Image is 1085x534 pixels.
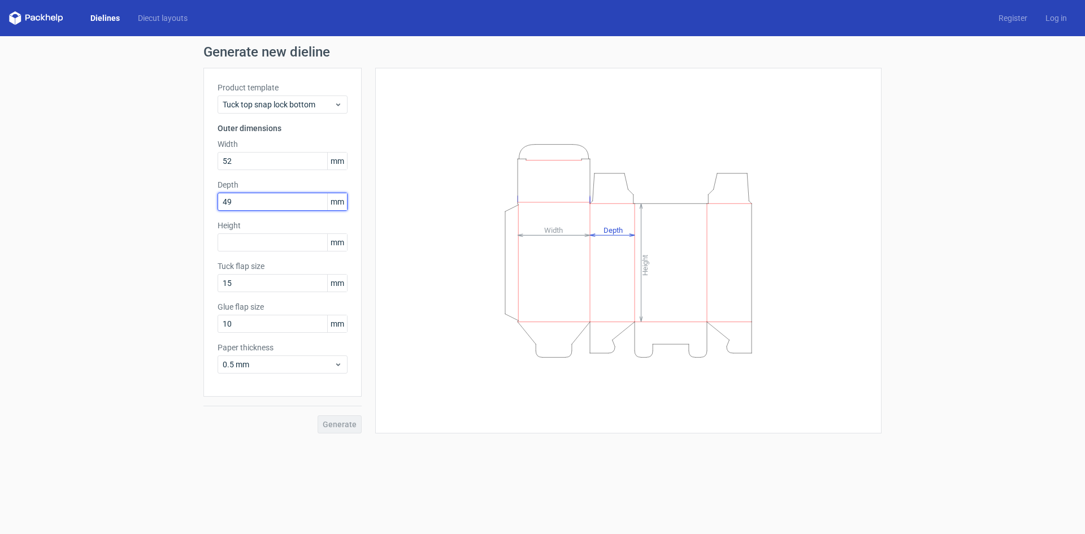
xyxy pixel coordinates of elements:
label: Paper thickness [218,342,348,353]
label: Height [218,220,348,231]
h1: Generate new dieline [203,45,882,59]
span: Tuck top snap lock bottom [223,99,334,110]
label: Tuck flap size [218,261,348,272]
tspan: Depth [604,225,623,234]
label: Width [218,138,348,150]
label: Product template [218,82,348,93]
a: Dielines [81,12,129,24]
label: Glue flap size [218,301,348,312]
a: Log in [1036,12,1076,24]
span: mm [327,275,347,292]
span: mm [327,193,347,210]
span: 0.5 mm [223,359,334,370]
tspan: Width [544,225,563,234]
span: mm [327,315,347,332]
span: mm [327,153,347,170]
a: Diecut layouts [129,12,197,24]
label: Depth [218,179,348,190]
span: mm [327,234,347,251]
a: Register [989,12,1036,24]
h3: Outer dimensions [218,123,348,134]
tspan: Height [641,254,649,275]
